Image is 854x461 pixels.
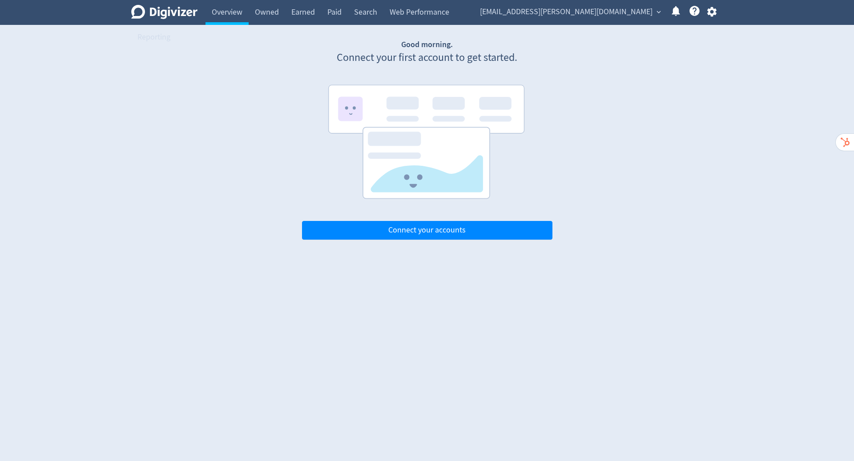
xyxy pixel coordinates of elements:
button: Connect your accounts [302,221,552,240]
span: Connect your accounts [388,226,466,234]
button: [EMAIL_ADDRESS][PERSON_NAME][DOMAIN_NAME] [477,5,663,19]
span: expand_more [655,8,663,16]
a: Reporting [131,25,177,50]
span: [EMAIL_ADDRESS][PERSON_NAME][DOMAIN_NAME] [480,5,653,19]
h1: Good morning. [302,39,552,50]
p: Connect your first account to get started. [302,50,552,65]
a: Connect your accounts [302,225,552,235]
